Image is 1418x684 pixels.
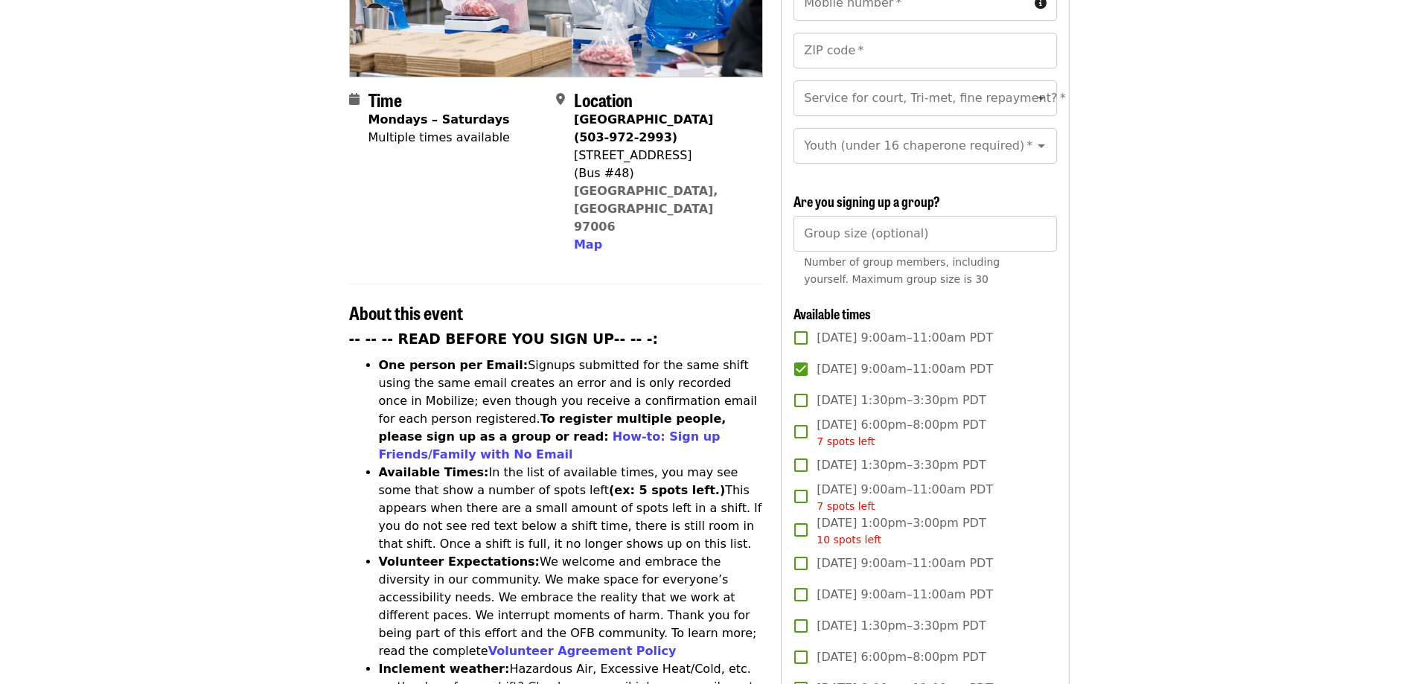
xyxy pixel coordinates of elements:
span: [DATE] 1:30pm–3:30pm PDT [817,391,986,409]
span: Map [574,237,602,252]
div: Multiple times available [368,129,510,147]
span: [DATE] 1:00pm–3:00pm PDT [817,514,986,548]
div: [STREET_ADDRESS] [574,147,751,164]
i: calendar icon [349,92,360,106]
li: In the list of available times, you may see some that show a number of spots left This appears wh... [379,464,764,553]
strong: -- -- -- READ BEFORE YOU SIGN UP-- -- -: [349,331,659,347]
strong: To register multiple people, please sign up as a group or read: [379,412,726,444]
strong: [GEOGRAPHIC_DATA] (503-972-2993) [574,112,713,144]
span: Number of group members, including yourself. Maximum group size is 30 [804,256,1000,285]
span: Location [574,86,633,112]
strong: Mondays – Saturdays [368,112,510,127]
span: 7 spots left [817,435,875,447]
span: [DATE] 6:00pm–8:00pm PDT [817,648,986,666]
strong: (ex: 5 spots left.) [609,483,725,497]
i: map-marker-alt icon [556,92,565,106]
strong: Volunteer Expectations: [379,554,540,569]
li: Signups submitted for the same shift using the same email creates an error and is only recorded o... [379,357,764,464]
strong: One person per Email: [379,358,528,372]
span: [DATE] 9:00am–11:00am PDT [817,586,993,604]
strong: Available Times: [379,465,489,479]
span: [DATE] 9:00am–11:00am PDT [817,329,993,347]
span: [DATE] 1:30pm–3:30pm PDT [817,456,986,474]
span: [DATE] 9:00am–11:00am PDT [817,360,993,378]
a: How-to: Sign up Friends/Family with No Email [379,429,721,461]
span: [DATE] 1:30pm–3:30pm PDT [817,617,986,635]
span: 10 spots left [817,534,881,546]
span: [DATE] 9:00am–11:00am PDT [817,481,993,514]
span: [DATE] 9:00am–11:00am PDT [817,554,993,572]
span: 7 spots left [817,500,875,512]
strong: Inclement weather: [379,662,510,676]
input: [object Object] [793,216,1056,252]
div: (Bus #48) [574,164,751,182]
span: Available times [793,304,871,323]
span: About this event [349,299,463,325]
button: Map [574,236,602,254]
input: ZIP code [793,33,1056,68]
button: Open [1031,135,1052,156]
button: Open [1031,88,1052,109]
a: [GEOGRAPHIC_DATA], [GEOGRAPHIC_DATA] 97006 [574,184,718,234]
a: Volunteer Agreement Policy [488,644,677,658]
span: Time [368,86,402,112]
span: [DATE] 6:00pm–8:00pm PDT [817,416,986,450]
li: We welcome and embrace the diversity in our community. We make space for everyone’s accessibility... [379,553,764,660]
span: Are you signing up a group? [793,191,940,211]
